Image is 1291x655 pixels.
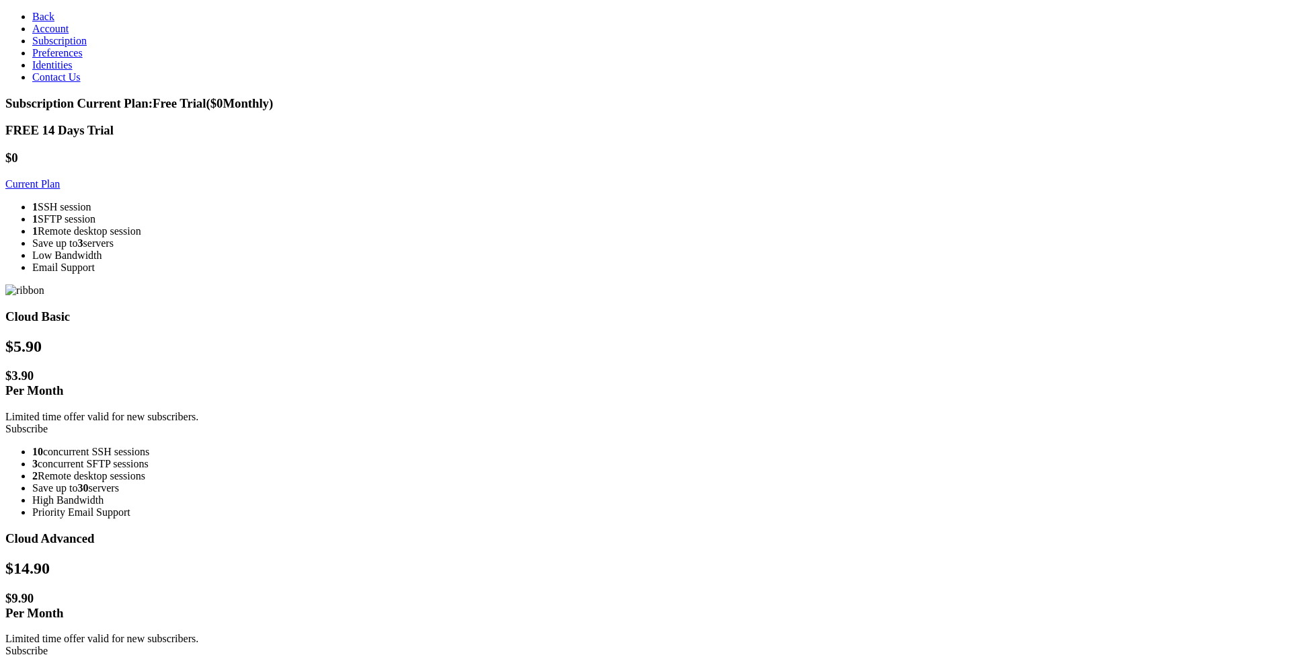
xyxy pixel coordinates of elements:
[32,213,38,225] strong: 1
[32,458,38,469] strong: 3
[5,606,1286,621] div: Per Month
[32,35,87,46] a: Subscription
[32,11,54,22] a: Back
[5,411,198,422] span: Limited time offer valid for new subscribers.
[32,47,83,59] a: Preferences
[32,225,38,237] strong: 1
[5,309,1286,324] h3: Cloud Basic
[5,633,198,644] span: Limited time offer valid for new subscribers.
[5,591,1286,621] h1: $ 9.90
[32,458,1286,470] li: concurrent SFTP sessions
[32,470,1286,482] li: Remote desktop sessions
[32,23,69,34] a: Account
[32,494,1286,506] li: High Bandwidth
[5,338,1286,356] h2: $ 5.90
[5,383,1286,398] div: Per Month
[77,96,274,110] span: Current Plan: Free Trial ($ 0 Monthly)
[32,482,1286,494] li: Save up to servers
[5,560,1286,578] h2: $ 14.90
[78,482,89,494] strong: 30
[32,213,1286,225] li: SFTP session
[32,446,43,457] strong: 10
[78,237,83,249] strong: 3
[5,423,48,434] a: Subscribe
[32,201,38,213] strong: 1
[5,284,44,297] img: ribbon
[5,369,1286,398] h1: $ 3.90
[32,225,1286,237] li: Remote desktop session
[5,178,60,190] a: Current Plan
[32,59,73,71] a: Identities
[5,96,1286,111] h3: Subscription
[5,531,1286,546] h3: Cloud Advanced
[5,151,1286,165] h1: $0
[32,201,1286,213] li: SSH session
[32,237,1286,249] li: Save up to servers
[32,249,1286,262] li: Low Bandwidth
[32,71,81,83] a: Contact Us
[32,506,1286,518] li: Priority Email Support
[32,262,1286,274] li: Email Support
[32,470,38,481] strong: 2
[5,123,1286,138] h3: FREE 14 Days Trial
[32,446,1286,458] li: concurrent SSH sessions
